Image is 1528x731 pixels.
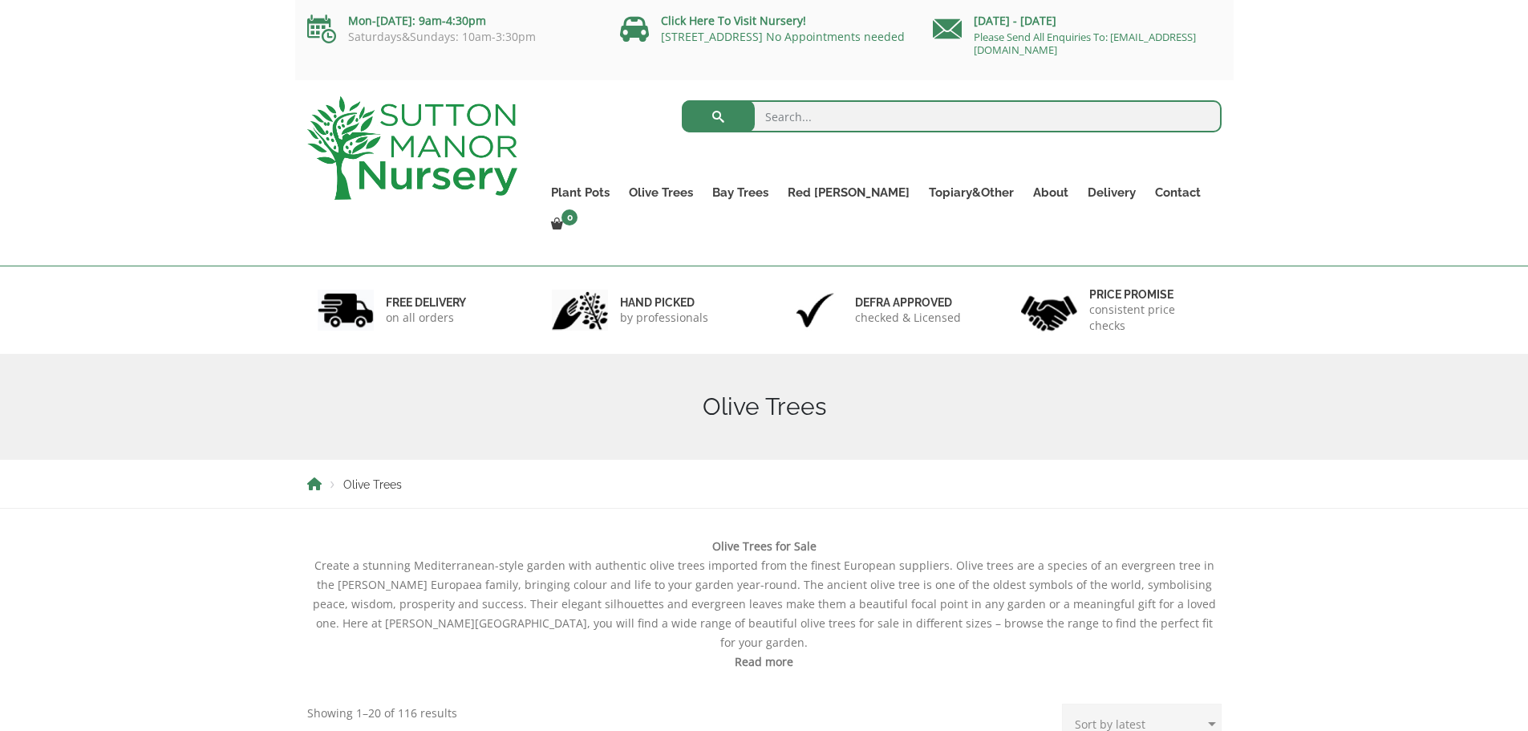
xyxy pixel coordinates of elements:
[1078,181,1145,204] a: Delivery
[386,310,466,326] p: on all orders
[1021,286,1077,335] img: 4.jpg
[712,538,817,554] b: Olive Trees for Sale
[919,181,1023,204] a: Topiary&Other
[620,295,708,310] h6: hand picked
[661,13,806,28] a: Click Here To Visit Nursery!
[541,213,582,236] a: 0
[974,30,1196,57] a: Please Send All Enquiries To: [EMAIL_ADDRESS][DOMAIN_NAME]
[307,477,1222,490] nav: Breadcrumbs
[778,181,919,204] a: Red [PERSON_NAME]
[619,181,703,204] a: Olive Trees
[1089,302,1211,334] p: consistent price checks
[620,310,708,326] p: by professionals
[307,11,596,30] p: Mon-[DATE]: 9am-4:30pm
[307,704,457,723] p: Showing 1–20 of 116 results
[1023,181,1078,204] a: About
[307,30,596,43] p: Saturdays&Sundays: 10am-3:30pm
[307,392,1222,421] h1: Olive Trees
[541,181,619,204] a: Plant Pots
[661,29,905,44] a: [STREET_ADDRESS] No Appointments needed
[318,290,374,331] img: 1.jpg
[343,478,402,491] span: Olive Trees
[703,181,778,204] a: Bay Trees
[307,537,1222,672] div: Create a stunning Mediterranean-style garden with authentic olive trees imported from the finest ...
[855,295,961,310] h6: Defra approved
[1089,287,1211,302] h6: Price promise
[1145,181,1210,204] a: Contact
[307,96,517,200] img: logo
[386,295,466,310] h6: FREE DELIVERY
[933,11,1222,30] p: [DATE] - [DATE]
[855,310,961,326] p: checked & Licensed
[787,290,843,331] img: 3.jpg
[735,654,793,669] span: Read more
[682,100,1222,132] input: Search...
[561,209,578,225] span: 0
[552,290,608,331] img: 2.jpg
